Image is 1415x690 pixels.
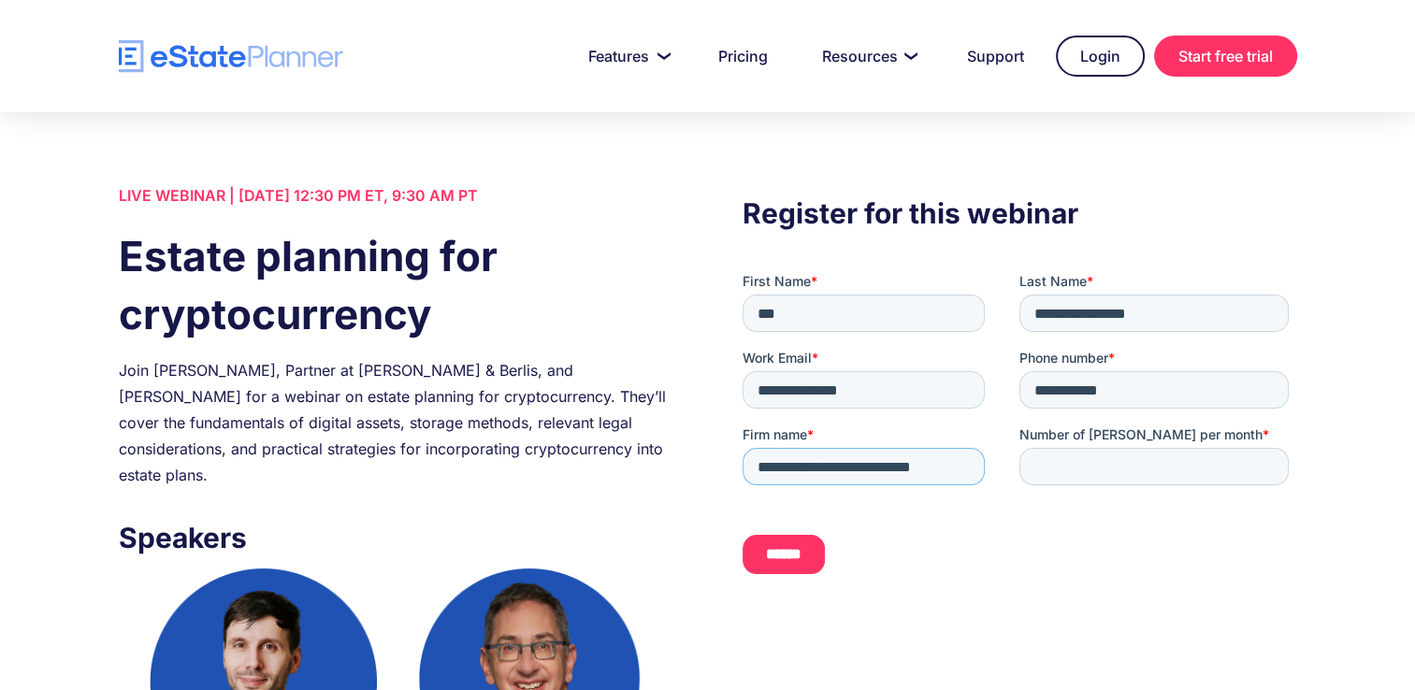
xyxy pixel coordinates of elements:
[119,40,343,73] a: home
[696,37,790,75] a: Pricing
[945,37,1047,75] a: Support
[119,182,672,208] div: LIVE WEBINAR | [DATE] 12:30 PM ET, 9:30 AM PT
[119,227,672,343] h1: Estate planning for cryptocurrency
[800,37,935,75] a: Resources
[119,357,672,488] div: Join [PERSON_NAME], Partner at [PERSON_NAME] & Berlis, and [PERSON_NAME] for a webinar on estate ...
[119,516,672,559] h3: Speakers
[1056,36,1145,77] a: Login
[743,272,1296,590] iframe: Form 0
[1154,36,1297,77] a: Start free trial
[743,192,1296,235] h3: Register for this webinar
[566,37,686,75] a: Features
